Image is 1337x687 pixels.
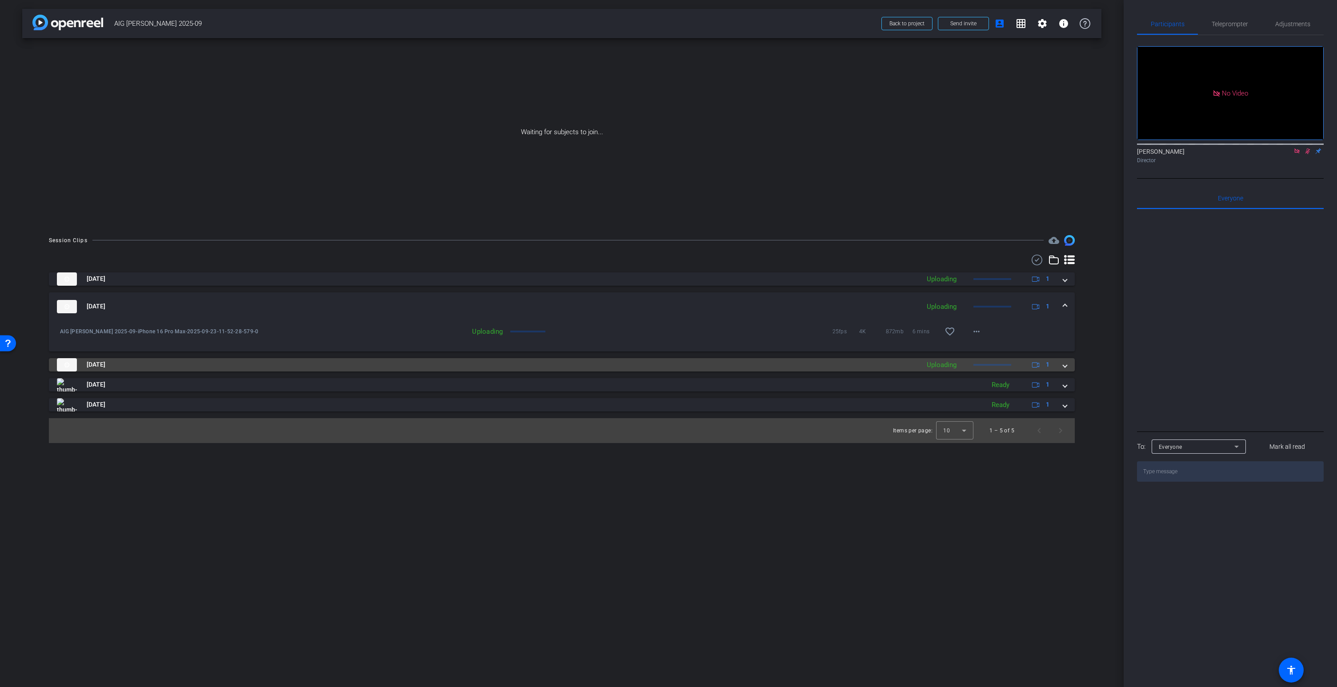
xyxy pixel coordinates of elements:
img: Session clips [1064,235,1075,246]
button: Next page [1050,420,1071,441]
button: Previous page [1029,420,1050,441]
span: 6 mins [913,327,939,336]
img: thumb-nail [57,300,77,313]
div: Uploading [922,274,961,284]
button: Send invite [938,17,989,30]
span: Mark all read [1269,442,1305,451]
div: 1 – 5 of 5 [989,426,1014,435]
div: Waiting for subjects to join... [22,38,1101,226]
span: [DATE] [87,360,105,369]
span: 4K [859,327,886,336]
mat-expansion-panel-header: thumb-nail[DATE]Uploading1 [49,358,1075,371]
span: Everyone [1218,195,1243,201]
mat-icon: info [1058,18,1069,29]
div: Ready [987,400,1014,410]
mat-expansion-panel-header: thumb-nail[DATE]Uploading1 [49,292,1075,321]
mat-expansion-panel-header: thumb-nail[DATE]Ready1 [49,378,1075,391]
div: To: [1137,442,1145,452]
div: Uploading [922,360,961,370]
mat-icon: grid_on [1016,18,1026,29]
img: thumb-nail [57,378,77,391]
span: 25fps [833,327,859,336]
div: Ready [987,380,1014,390]
img: thumb-nail [57,358,77,371]
mat-icon: more_horiz [971,326,982,337]
button: Mark all read [1251,439,1324,455]
span: No Video [1222,89,1248,97]
span: 1 [1046,274,1049,284]
mat-icon: settings [1037,18,1048,29]
div: [PERSON_NAME] [1137,147,1324,164]
img: app-logo [32,15,103,30]
span: 1 [1046,380,1049,389]
span: 1 [1046,400,1049,409]
img: thumb-nail [57,272,77,286]
mat-icon: account_box [994,18,1005,29]
span: 872mb [886,327,913,336]
div: Uploading [922,302,961,312]
mat-icon: accessibility [1286,665,1297,675]
span: Back to project [889,20,925,27]
mat-expansion-panel-header: thumb-nail[DATE]Uploading1 [49,272,1075,286]
span: Adjustments [1275,21,1310,27]
span: [DATE] [87,400,105,409]
div: Uploading [319,327,507,336]
span: Destinations for your clips [1049,235,1059,246]
span: AIG [PERSON_NAME] 2025-09 [114,15,876,32]
div: Items per page: [893,426,933,435]
span: 1 [1046,302,1049,311]
mat-expansion-panel-header: thumb-nail[DATE]Ready1 [49,398,1075,411]
span: Everyone [1159,444,1182,450]
div: thumb-nail[DATE]Uploading1 [49,321,1075,351]
mat-icon: favorite_border [945,326,955,337]
span: AIG [PERSON_NAME] 2025-09-iPhone 16 Pro Max-2025-09-23-11-52-28-579-0 [60,327,319,336]
span: [DATE] [87,380,105,389]
img: thumb-nail [57,398,77,411]
span: [DATE] [87,302,105,311]
button: Back to project [881,17,933,30]
span: Teleprompter [1212,21,1248,27]
div: Director [1137,156,1324,164]
span: [DATE] [87,274,105,284]
div: Session Clips [49,236,88,245]
mat-icon: cloud_upload [1049,235,1059,246]
span: Send invite [950,20,977,27]
span: Participants [1151,21,1185,27]
span: 1 [1046,360,1049,369]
